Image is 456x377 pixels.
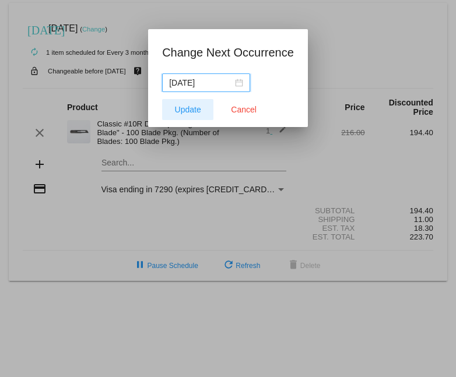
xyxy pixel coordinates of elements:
[162,99,213,120] button: Update
[162,43,294,62] h1: Change Next Occurrence
[169,76,233,89] input: Select date
[175,105,201,114] span: Update
[231,105,257,114] span: Cancel
[218,99,269,120] button: Close dialog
